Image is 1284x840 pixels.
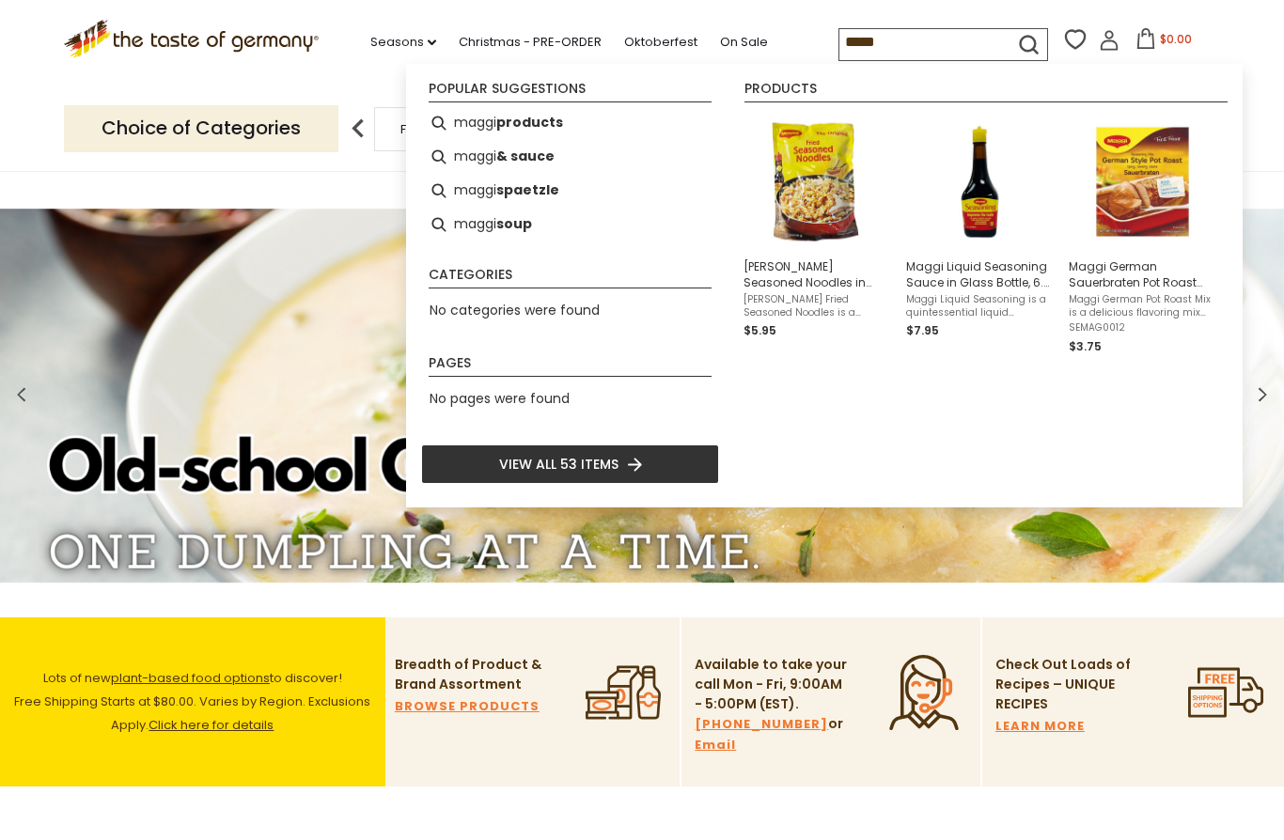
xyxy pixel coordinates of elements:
li: maggi soup [421,208,719,241]
a: LEARN MORE [995,716,1085,737]
img: previous arrow [339,110,377,148]
span: Maggi Liquid Seasoning Sauce in Glass Bottle, 6.7 fl. Oz. [906,258,1054,290]
p: Check Out Loads of Recipes – UNIQUE RECIPES [995,655,1132,714]
a: [PHONE_NUMBER] [695,714,828,735]
a: BROWSE PRODUCTS [395,696,540,717]
p: Available to take your call Mon - Fri, 9:00AM - 5:00PM (EST). or [695,655,850,755]
p: Breadth of Product & Brand Assortment [395,655,550,694]
span: No pages were found [430,389,570,408]
img: Maggi Fried Seasoned Noodles [749,114,885,250]
a: Food By Category [400,122,509,136]
li: Maggi Fried Seasoned Noodles in Pouch - 6.7 oz. [736,106,899,364]
a: Oktoberfest [624,32,697,53]
li: Categories [429,268,712,288]
img: Maggi German Sauerbraten Pot Roast Mix [1074,114,1211,250]
a: Maggi Fried Seasoned Noodles[PERSON_NAME] Seasoned Noodles in Pouch - 6.7 oz.[PERSON_NAME] Fried ... [744,114,891,356]
b: soup [496,213,532,235]
a: Email [695,735,736,755]
span: Lots of new to discover! Free Shipping Starts at $80.00. Varies by Region. Exclusions Apply. [14,669,370,734]
div: Instant Search Results [406,64,1243,508]
button: $0.00 [1123,28,1203,56]
a: plant-based food options [111,669,270,687]
b: spaetzle [496,179,559,201]
a: Click here for details [149,716,274,734]
a: Maggi German Sauerbraten Pot Roast MixMaggi German Sauerbraten Pot Roast Mix - 1.75 oz.Maggi Germ... [1069,114,1216,356]
p: Choice of Categories [64,105,338,151]
li: Products [744,82,1228,102]
img: Maggi Seasoning Sauce [912,114,1048,250]
span: View all 53 items [499,454,619,474]
li: Popular suggestions [429,82,712,102]
a: Maggi Seasoning SauceMaggi Liquid Seasoning Sauce in Glass Bottle, 6.7 fl. Oz.Maggi Liquid Season... [906,114,1054,356]
span: $3.75 [1069,338,1102,354]
span: $7.95 [906,322,939,338]
span: SEMAG0012 [1069,321,1216,334]
li: Maggi Liquid Seasoning Sauce in Glass Bottle, 6.7 fl. Oz. [899,106,1061,364]
span: [PERSON_NAME] Seasoned Noodles in Pouch - 6.7 oz. [744,258,891,290]
span: $5.95 [744,322,776,338]
b: products [496,112,563,133]
a: Christmas - PRE-ORDER [459,32,602,53]
span: Maggi German Sauerbraten Pot Roast Mix - 1.75 oz. [1069,258,1216,290]
li: Pages [429,356,712,377]
span: $0.00 [1160,31,1192,47]
a: Seasons [370,32,436,53]
span: [PERSON_NAME] Fried Seasoned Noodles is a delicious solution to quickly prepare dinner or lunch. ... [744,293,891,319]
span: No categories were found [430,301,600,319]
span: Maggi Liquid Seasoning is a quintessential liquid flavoring substance with European origin and gl... [906,293,1054,319]
li: View all 53 items [421,444,719,484]
li: Maggi German Sauerbraten Pot Roast Mix - 1.75 oz. [1061,106,1224,364]
li: maggi spaetzle [421,174,719,208]
li: maggi & sauce [421,140,719,174]
li: maggi products [421,106,719,140]
a: On Sale [720,32,768,53]
b: & sauce [496,146,555,167]
span: Maggi German Pot Roast Mix is a delicious flavoring mix that is easily prepared and added to meat... [1069,293,1216,319]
